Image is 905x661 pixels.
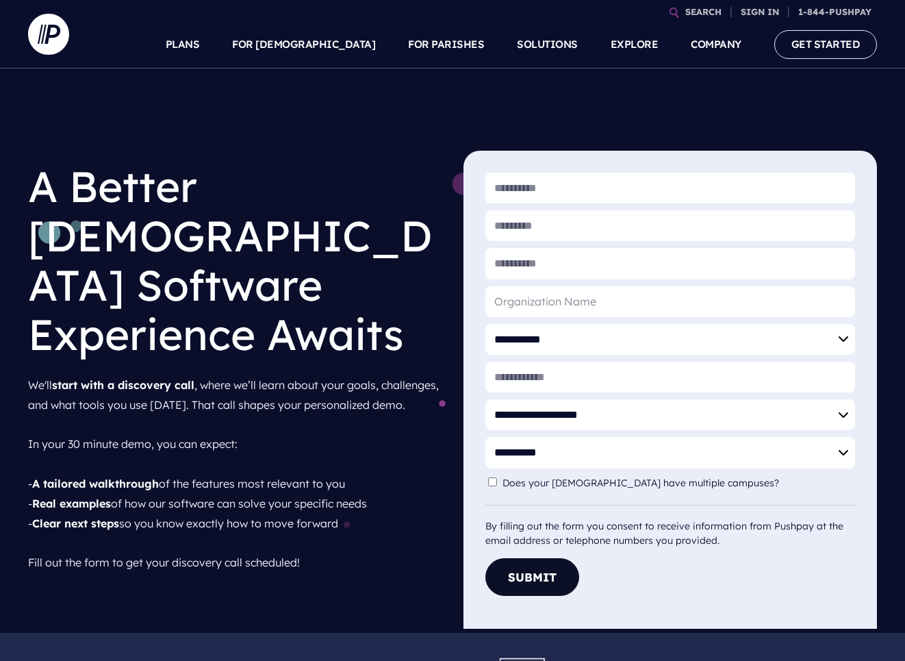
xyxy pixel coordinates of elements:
strong: A tailored walkthrough [32,477,159,490]
p: We'll , where we’ll learn about your goals, challenges, and what tools you use [DATE]. That call ... [28,370,442,578]
input: Organization Name [485,286,855,317]
a: COMPANY [691,21,741,68]
h1: A Better [DEMOGRAPHIC_DATA] Software Experience Awaits [28,151,442,370]
button: Submit [485,558,579,596]
a: FOR PARISHES [408,21,484,68]
label: Does your [DEMOGRAPHIC_DATA] have multiple campuses? [502,477,786,489]
strong: Clear next steps [32,516,119,530]
a: EXPLORE [611,21,659,68]
strong: start with a discovery call [52,378,194,392]
a: SOLUTIONS [517,21,578,68]
a: GET STARTED [774,30,878,58]
a: PLANS [166,21,200,68]
strong: Real examples [32,497,111,510]
div: By filling out the form you consent to receive information from Pushpay at the email address or t... [485,505,855,548]
a: FOR [DEMOGRAPHIC_DATA] [232,21,375,68]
